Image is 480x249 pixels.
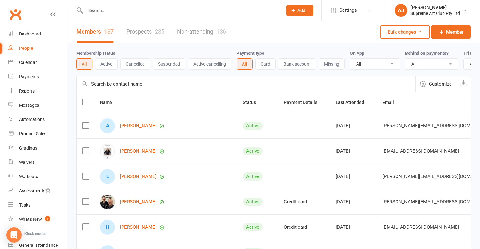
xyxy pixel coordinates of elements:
[415,76,456,92] button: Customize
[243,100,263,105] span: Status
[243,172,263,181] div: Active
[243,99,263,106] button: Status
[19,174,38,179] div: Workouts
[100,99,119,106] button: Name
[8,70,67,84] a: Payments
[155,28,164,35] div: 285
[243,122,263,130] div: Active
[336,100,371,105] span: Last Attended
[237,58,253,70] button: All
[380,25,430,39] button: Bulk changes
[284,99,324,106] button: Payment Details
[336,99,371,106] button: Last Attended
[243,147,263,155] div: Active
[383,145,459,157] span: [EMAIL_ADDRESS][DOMAIN_NAME]
[153,58,185,70] button: Suspended
[297,8,305,13] span: Add
[120,58,150,70] button: Cancelled
[284,225,324,230] div: Credit card
[8,41,67,55] a: People
[383,221,459,233] span: [EMAIL_ADDRESS][DOMAIN_NAME]
[126,21,164,43] a: Prospects285
[19,188,50,193] div: Assessments
[177,21,226,43] a: Non-attending136
[339,3,357,17] span: Settings
[19,31,41,36] div: Dashboard
[410,5,460,10] div: [PERSON_NAME]
[8,112,67,127] a: Automations
[336,225,371,230] div: [DATE]
[410,10,460,16] div: Supreme Art Club Pty Ltd
[255,58,276,70] button: Card
[76,58,92,70] button: All
[217,28,226,35] div: 136
[120,174,157,179] a: [PERSON_NAME]
[243,223,263,231] div: Active
[395,4,407,17] div: AJ
[19,88,35,93] div: Reports
[83,6,278,15] input: Search...
[8,212,67,227] a: What's New1
[19,243,58,248] div: General attendance
[95,58,118,70] button: Active
[19,103,39,108] div: Messages
[120,123,157,129] a: [PERSON_NAME]
[8,127,67,141] a: Product Sales
[8,155,67,169] a: Waivers
[284,100,324,105] span: Payment Details
[100,169,115,184] div: L
[383,100,401,105] span: Email
[336,123,371,129] div: [DATE]
[8,141,67,155] a: Gradings
[8,6,23,22] a: Clubworx
[19,74,39,79] div: Payments
[100,118,115,133] div: A
[45,216,50,221] span: 1
[8,184,67,198] a: Assessments
[19,160,35,165] div: Waivers
[19,60,37,65] div: Calendar
[350,51,364,56] label: On App
[431,25,471,39] a: Member
[284,199,324,205] div: Credit card
[188,58,231,70] button: Active cancelling
[19,145,37,150] div: Gradings
[19,217,42,222] div: What's New
[278,58,316,70] button: Bank account
[237,51,264,56] label: Payment type
[8,55,67,70] a: Calendar
[405,51,449,56] label: Behind on payments?
[6,227,22,243] div: Open Intercom Messenger
[77,76,415,92] input: Search by contact name
[429,80,452,88] span: Customize
[76,51,115,56] label: Membership status
[446,28,463,36] span: Member
[8,169,67,184] a: Workouts
[19,131,46,136] div: Product Sales
[8,84,67,98] a: Reports
[120,199,157,205] a: [PERSON_NAME]
[243,198,263,206] div: Active
[8,198,67,212] a: Tasks
[19,117,45,122] div: Automations
[77,21,114,43] a: Members137
[8,27,67,41] a: Dashboard
[336,149,371,154] div: [DATE]
[336,199,371,205] div: [DATE]
[319,58,345,70] button: Missing
[100,220,115,235] div: H
[120,149,157,154] a: [PERSON_NAME]
[100,100,119,105] span: Name
[19,46,33,51] div: People
[120,225,157,230] a: [PERSON_NAME]
[286,5,313,16] button: Add
[383,99,401,106] button: Email
[19,202,30,207] div: Tasks
[104,28,114,35] div: 137
[8,98,67,112] a: Messages
[336,174,371,179] div: [DATE]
